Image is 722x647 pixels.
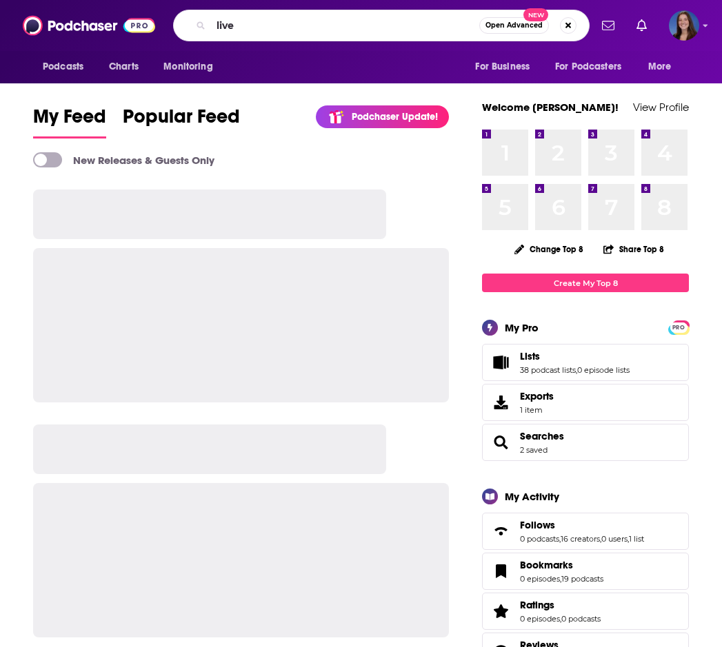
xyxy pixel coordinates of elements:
[482,553,689,590] span: Bookmarks
[561,534,600,544] a: 16 creators
[505,321,539,334] div: My Pro
[482,424,689,461] span: Searches
[670,322,687,332] a: PRO
[577,365,630,375] a: 0 episode lists
[485,22,543,29] span: Open Advanced
[596,14,620,37] a: Show notifications dropdown
[669,10,699,41] button: Show profile menu
[487,522,514,541] a: Follows
[629,534,644,544] a: 1 list
[520,559,573,571] span: Bookmarks
[100,54,147,80] a: Charts
[631,14,652,37] a: Show notifications dropdown
[505,490,559,503] div: My Activity
[669,10,699,41] span: Logged in as emmadonovan
[487,602,514,621] a: Ratings
[520,445,548,455] a: 2 saved
[520,405,554,415] span: 1 item
[560,574,561,584] span: ,
[23,12,155,39] img: Podchaser - Follow, Share and Rate Podcasts
[482,274,689,292] a: Create My Top 8
[639,54,689,80] button: open menu
[123,105,240,138] a: Popular Feed
[546,54,641,80] button: open menu
[487,562,514,581] a: Bookmarks
[633,101,689,114] a: View Profile
[520,574,560,584] a: 0 episodes
[482,344,689,381] span: Lists
[603,236,665,263] button: Share Top 8
[482,593,689,630] span: Ratings
[576,365,577,375] span: ,
[520,599,601,611] a: Ratings
[520,614,560,624] a: 0 episodes
[173,10,590,41] div: Search podcasts, credits, & more...
[482,384,689,421] a: Exports
[211,14,479,37] input: Search podcasts, credits, & more...
[561,574,603,584] a: 19 podcasts
[479,17,549,34] button: Open AdvancedNew
[520,534,559,544] a: 0 podcasts
[520,559,603,571] a: Bookmarks
[560,614,561,624] span: ,
[487,393,514,412] span: Exports
[520,350,630,362] a: Lists
[520,519,555,531] span: Follows
[482,101,619,114] a: Welcome [PERSON_NAME]!
[163,57,212,76] span: Monitoring
[520,350,540,362] span: Lists
[352,111,438,123] p: Podchaser Update!
[600,534,601,544] span: ,
[487,433,514,452] a: Searches
[628,534,629,544] span: ,
[33,105,106,138] a: My Feed
[506,240,592,258] button: Change Top 8
[154,54,230,80] button: open menu
[33,152,214,167] a: New Releases & Guests Only
[559,534,561,544] span: ,
[670,322,687,333] span: PRO
[33,105,106,136] span: My Feed
[520,519,644,531] a: Follows
[520,430,564,442] a: Searches
[465,54,547,80] button: open menu
[475,57,530,76] span: For Business
[43,57,83,76] span: Podcasts
[520,390,554,402] span: Exports
[601,534,628,544] a: 0 users
[561,614,601,624] a: 0 podcasts
[669,10,699,41] img: User Profile
[487,353,514,372] a: Lists
[520,365,576,375] a: 38 podcast lists
[123,105,240,136] span: Popular Feed
[648,57,672,76] span: More
[520,599,554,611] span: Ratings
[523,8,548,21] span: New
[33,54,101,80] button: open menu
[555,57,621,76] span: For Podcasters
[109,57,139,76] span: Charts
[482,513,689,550] span: Follows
